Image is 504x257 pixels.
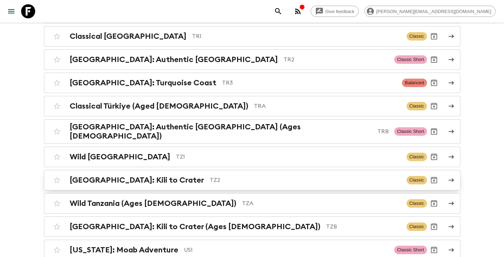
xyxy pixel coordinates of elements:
[70,176,204,185] h2: [GEOGRAPHIC_DATA]: Kili to Crater
[242,199,401,208] p: TZA
[192,32,401,41] p: TR1
[44,170,460,190] a: [GEOGRAPHIC_DATA]: Kili to CraterTZ2ClassicArchive
[311,6,359,17] a: Give feedback
[70,32,186,41] h2: Classical [GEOGRAPHIC_DATA]
[377,127,389,136] p: TRB
[407,199,427,208] span: Classic
[427,53,441,67] button: Archive
[364,6,496,17] div: [PERSON_NAME][EMAIL_ADDRESS][DOMAIN_NAME]
[70,55,278,64] h2: [GEOGRAPHIC_DATA]: Authentic [GEOGRAPHIC_DATA]
[254,102,401,110] p: TRA
[427,76,441,90] button: Archive
[70,102,248,111] h2: Classical Türkiye (Aged [DEMOGRAPHIC_DATA])
[44,147,460,167] a: Wild [GEOGRAPHIC_DATA]TZ1ClassicArchive
[70,78,216,87] h2: [GEOGRAPHIC_DATA]: Turquoise Coast
[70,245,178,255] h2: [US_STATE]: Moab Adventure
[70,199,236,208] h2: Wild Tanzania (Ages [DEMOGRAPHIC_DATA])
[176,153,401,161] p: TZ1
[407,102,427,110] span: Classic
[4,4,18,18] button: menu
[427,124,441,139] button: Archive
[184,246,389,254] p: US1
[394,55,427,64] span: Classic Short
[70,122,372,141] h2: [GEOGRAPHIC_DATA]: Authentic [GEOGRAPHIC_DATA] (Ages [DEMOGRAPHIC_DATA])
[326,222,401,231] p: TZB
[222,79,397,87] p: TR3
[210,176,401,184] p: TZ2
[407,153,427,161] span: Classic
[44,216,460,237] a: [GEOGRAPHIC_DATA]: Kili to Crater (Ages [DEMOGRAPHIC_DATA])TZBClassicArchive
[427,150,441,164] button: Archive
[271,4,285,18] button: search adventures
[407,32,427,41] span: Classic
[372,9,495,14] span: [PERSON_NAME][EMAIL_ADDRESS][DOMAIN_NAME]
[427,173,441,187] button: Archive
[394,246,427,254] span: Classic Short
[402,79,427,87] span: Balanced
[44,193,460,214] a: Wild Tanzania (Ages [DEMOGRAPHIC_DATA])TZAClassicArchive
[407,176,427,184] span: Classic
[427,196,441,210] button: Archive
[44,26,460,47] a: Classical [GEOGRAPHIC_DATA]TR1ClassicArchive
[427,220,441,234] button: Archive
[44,49,460,70] a: [GEOGRAPHIC_DATA]: Authentic [GEOGRAPHIC_DATA]TR2Classic ShortArchive
[44,73,460,93] a: [GEOGRAPHIC_DATA]: Turquoise CoastTR3BalancedArchive
[70,222,320,231] h2: [GEOGRAPHIC_DATA]: Kili to Crater (Ages [DEMOGRAPHIC_DATA])
[427,243,441,257] button: Archive
[394,127,427,136] span: Classic Short
[44,119,460,144] a: [GEOGRAPHIC_DATA]: Authentic [GEOGRAPHIC_DATA] (Ages [DEMOGRAPHIC_DATA])TRBClassic ShortArchive
[407,222,427,231] span: Classic
[321,9,358,14] span: Give feedback
[283,55,389,64] p: TR2
[70,152,170,161] h2: Wild [GEOGRAPHIC_DATA]
[427,29,441,43] button: Archive
[44,96,460,116] a: Classical Türkiye (Aged [DEMOGRAPHIC_DATA])TRAClassicArchive
[427,99,441,113] button: Archive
